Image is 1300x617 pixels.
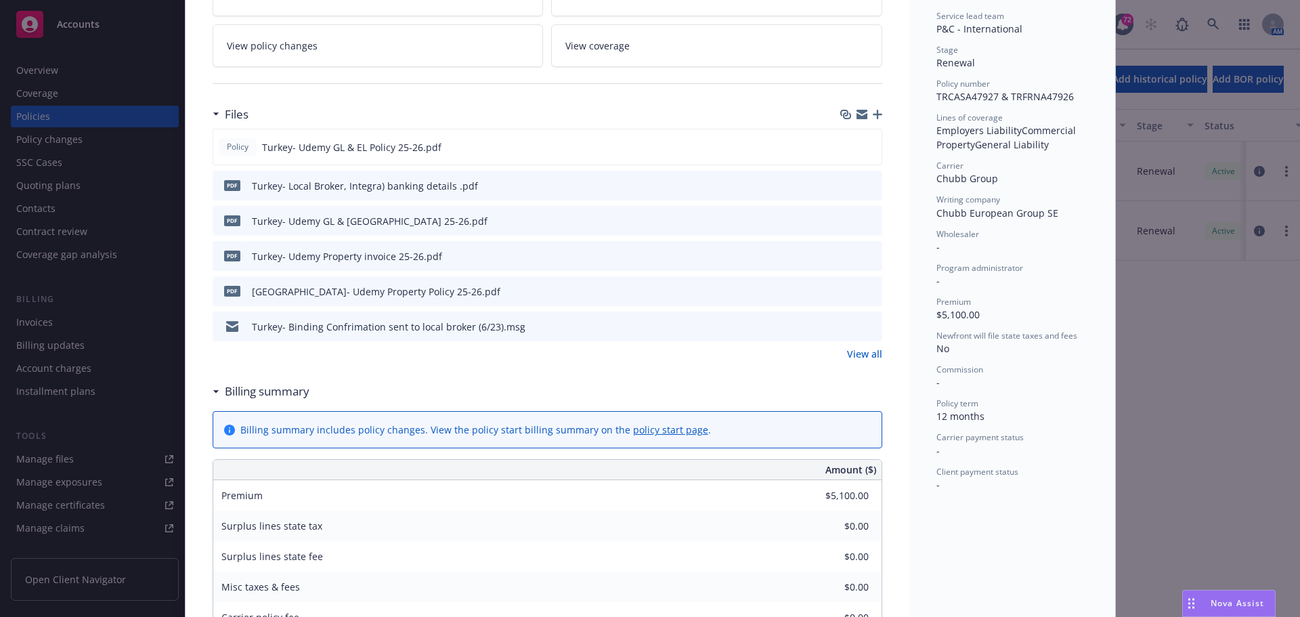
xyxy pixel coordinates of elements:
input: 0.00 [789,547,877,567]
span: Service lead team [936,10,1004,22]
div: Turkey- Udemy GL & [GEOGRAPHIC_DATA] 25-26.pdf [252,214,487,228]
span: Amount ($) [825,463,876,477]
span: Stage [936,44,958,56]
button: preview file [865,249,877,263]
button: download file [843,249,854,263]
div: Billing summary [213,383,309,400]
span: pdf [224,180,240,190]
span: P&C - International [936,22,1022,35]
span: Surplus lines state fee [221,550,323,563]
button: download file [842,140,853,154]
span: Premium [221,489,263,502]
span: Wholesaler [936,228,979,240]
button: preview file [864,140,876,154]
input: 0.00 [789,486,877,506]
span: Premium [936,296,971,307]
div: Turkey- Binding Confrimation sent to local broker (6/23).msg [252,320,525,334]
a: View coverage [551,24,882,67]
span: 12 months [936,410,984,423]
div: Billing summary includes policy changes. View the policy start billing summary on the . [240,423,711,437]
span: Turkey- Udemy GL & EL Policy 25-26.pdf [262,140,441,154]
span: pdf [224,286,240,296]
button: download file [843,179,854,193]
button: preview file [865,284,877,299]
span: Carrier payment status [936,431,1024,443]
span: Surplus lines state tax [221,519,322,532]
span: Misc taxes & fees [221,580,300,593]
span: Policy number [936,78,990,89]
span: - [936,478,940,491]
button: preview file [865,179,877,193]
span: Nova Assist [1211,597,1264,609]
div: Turkey- Udemy Property invoice 25-26.pdf [252,249,442,263]
span: pdf [224,251,240,261]
span: Writing company [936,194,1000,205]
span: Client payment status [936,466,1018,477]
button: download file [843,214,854,228]
span: Employers Liability [936,124,1022,137]
div: Turkey- Local Broker, Integra) banking details .pdf [252,179,478,193]
div: Drag to move [1183,591,1200,616]
span: - [936,376,940,389]
span: pdf [224,215,240,226]
span: Lines of coverage [936,112,1003,123]
span: View coverage [565,39,630,53]
span: Carrier [936,160,963,171]
input: 0.00 [789,516,877,536]
a: View policy changes [213,24,544,67]
a: View all [847,347,882,361]
span: Renewal [936,56,975,69]
span: - [936,444,940,457]
span: - [936,240,940,253]
a: policy start page [633,423,708,436]
h3: Billing summary [225,383,309,400]
span: No [936,342,949,355]
span: Chubb Group [936,172,998,185]
span: Commercial Property [936,124,1079,151]
input: 0.00 [789,577,877,597]
span: View policy changes [227,39,318,53]
button: download file [843,320,854,334]
span: Chubb European Group SE [936,207,1058,219]
span: $5,100.00 [936,308,980,321]
span: Policy term [936,398,978,409]
button: preview file [865,214,877,228]
span: Newfront will file state taxes and fees [936,330,1077,341]
span: Program administrator [936,262,1023,274]
span: Policy [224,141,251,153]
span: TRCASA47927 & TRFRNA47926 [936,90,1074,103]
button: preview file [865,320,877,334]
div: Files [213,106,248,123]
span: Commission [936,364,983,375]
span: General Liability [975,138,1049,151]
span: - [936,274,940,287]
h3: Files [225,106,248,123]
button: download file [843,284,854,299]
div: [GEOGRAPHIC_DATA]- Udemy Property Policy 25-26.pdf [252,284,500,299]
button: Nova Assist [1182,590,1276,617]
